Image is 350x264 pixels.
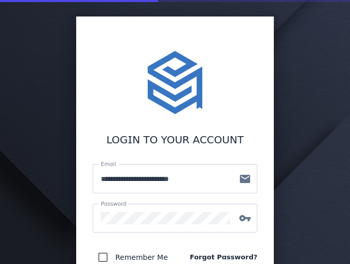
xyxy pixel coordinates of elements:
div: LOGIN TO YOUR ACCOUNT [93,132,257,147]
mat-icon: vpn_key [233,212,257,224]
img: stacktome.svg [142,49,208,115]
mat-icon: mail [233,173,257,185]
label: Remember Me [113,251,168,263]
mat-label: Email [101,161,116,167]
mat-label: Password [101,201,127,207]
a: Forgot Password? [190,252,257,262]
